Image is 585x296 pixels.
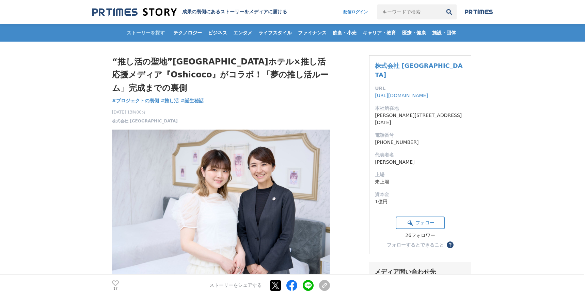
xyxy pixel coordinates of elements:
dd: [PHONE_NUMBER] [375,139,465,146]
p: 17 [112,287,119,290]
a: エンタメ [231,24,255,42]
dt: 本社所在地 [375,105,465,112]
a: #プロジェクトの裏側 [112,97,159,104]
input: キーワードで検索 [377,4,442,19]
button: フォロー [396,217,445,229]
span: ビジネス [205,30,230,36]
dt: 上場 [375,171,465,178]
div: メディア問い合わせ先 [375,268,466,276]
a: #誕生秘話 [180,97,204,104]
img: prtimes [465,9,493,15]
span: ファイナンス [295,30,329,36]
span: ライフスタイル [256,30,295,36]
h1: “推し活の聖地”[GEOGRAPHIC_DATA]ホテル×推し活応援メディア『Oshicoco』がコラボ！「夢の推し活ルーム」完成までの裏側 [112,55,330,94]
a: [URL][DOMAIN_NAME] [375,93,428,98]
a: 飲食・小売 [330,24,359,42]
dd: 1億円 [375,198,465,205]
a: キャリア・教育 [360,24,399,42]
a: ファイナンス [295,24,329,42]
a: 施設・団体 [429,24,459,42]
span: 施設・団体 [429,30,459,36]
a: ビジネス [205,24,230,42]
span: 飲食・小売 [330,30,359,36]
a: 株式会社 [GEOGRAPHIC_DATA] [112,118,178,124]
img: 成果の裏側にあるストーリーをメディアに届ける [92,8,177,17]
dt: 電話番号 [375,132,465,139]
button: ？ [447,241,454,248]
dt: URL [375,85,465,92]
span: 医療・健康 [399,30,429,36]
dd: [PERSON_NAME][STREET_ADDRESS][DATE] [375,112,465,126]
a: ライフスタイル [256,24,295,42]
a: #推し活 [161,97,179,104]
h2: 成果の裏側にあるストーリーをメディアに届ける [182,9,287,15]
span: [DATE] 13時00分 [112,109,178,115]
span: エンタメ [231,30,255,36]
a: 株式会社 [GEOGRAPHIC_DATA] [375,62,462,78]
dt: 代表者名 [375,151,465,159]
a: 医療・健康 [399,24,429,42]
a: 成果の裏側にあるストーリーをメディアに届ける 成果の裏側にあるストーリーをメディアに届ける [92,8,287,17]
dd: [PERSON_NAME] [375,159,465,166]
p: ストーリーをシェアする [209,282,262,288]
a: 配信ログイン [336,4,375,19]
span: ？ [448,242,453,247]
span: テクノロジー [171,30,205,36]
span: キャリア・教育 [360,30,399,36]
button: 検索 [442,4,457,19]
div: フォローするとできること [387,242,444,247]
img: thumbnail_0311e460-3bc7-11f0-98d1-ed2692bd6b7c.jpg [112,130,330,275]
a: テクノロジー [171,24,205,42]
div: 26フォロワー [396,233,445,239]
dd: 未上場 [375,178,465,186]
dt: 資本金 [375,191,465,198]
